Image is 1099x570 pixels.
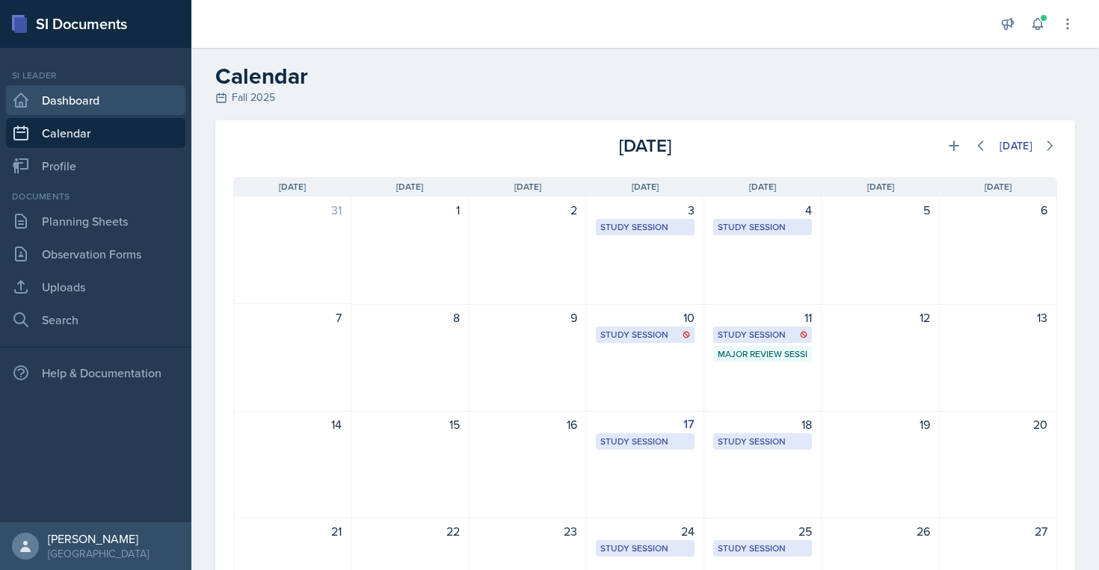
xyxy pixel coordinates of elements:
[990,133,1042,158] button: [DATE]
[713,522,812,540] div: 25
[713,309,812,326] div: 11
[48,531,149,546] div: [PERSON_NAME]
[243,309,342,326] div: 7
[949,415,1047,433] div: 20
[6,206,185,236] a: Planning Sheets
[831,309,929,326] div: 12
[360,415,459,433] div: 15
[6,85,185,115] a: Dashboard
[360,309,459,326] div: 8
[360,201,459,219] div: 1
[6,118,185,148] a: Calendar
[718,542,807,555] div: Study Session
[478,309,577,326] div: 9
[478,522,577,540] div: 23
[215,90,1075,105] div: Fall 2025
[6,69,185,82] div: Si leader
[279,180,306,193] span: [DATE]
[596,522,695,540] div: 24
[985,180,1012,193] span: [DATE]
[478,415,577,433] div: 16
[949,309,1047,326] div: 13
[215,63,1075,90] h2: Calendar
[360,522,459,540] div: 22
[867,180,894,193] span: [DATE]
[600,542,690,555] div: Study Session
[600,435,690,448] div: Study Session
[949,201,1047,219] div: 6
[718,220,807,234] div: Study Session
[6,151,185,181] a: Profile
[6,358,185,388] div: Help & Documentation
[6,239,185,269] a: Observation Forms
[718,435,807,448] div: Study Session
[718,347,807,361] div: Major Review Session
[596,201,695,219] div: 3
[508,132,782,159] div: [DATE]
[6,190,185,203] div: Documents
[831,201,929,219] div: 5
[1000,140,1032,152] div: [DATE]
[600,328,690,341] div: Study Session
[949,522,1047,540] div: 27
[6,272,185,302] a: Uploads
[718,328,807,341] div: Study Session
[478,201,577,219] div: 2
[596,415,695,433] div: 17
[243,415,342,433] div: 14
[48,546,149,561] div: [GEOGRAPHIC_DATA]
[632,180,659,193] span: [DATE]
[596,309,695,326] div: 10
[396,180,423,193] span: [DATE]
[713,415,812,433] div: 18
[6,305,185,335] a: Search
[600,220,690,234] div: Study Session
[713,201,812,219] div: 4
[831,415,929,433] div: 19
[243,522,342,540] div: 21
[514,180,541,193] span: [DATE]
[749,180,776,193] span: [DATE]
[831,522,929,540] div: 26
[243,201,342,219] div: 31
